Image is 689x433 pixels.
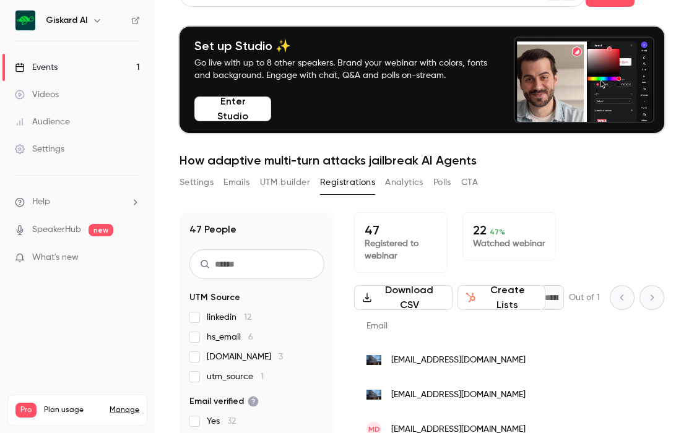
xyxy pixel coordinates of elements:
[189,291,240,304] span: UTM Source
[320,173,375,192] button: Registrations
[279,353,283,361] span: 3
[365,238,437,262] p: Registered to webinar
[15,195,140,208] li: help-dropdown-opener
[473,223,545,238] p: 22
[457,285,545,310] button: Create Lists
[15,88,59,101] div: Videos
[32,251,79,264] span: What's new
[15,403,37,418] span: Pro
[365,223,437,238] p: 47
[569,291,600,304] p: Out of 1
[32,223,81,236] a: SpeakerHub
[490,228,505,236] span: 47 %
[207,311,251,324] span: linkedin
[223,173,249,192] button: Emails
[207,351,283,363] span: [DOMAIN_NAME]
[15,11,35,30] img: Giskard AI
[207,371,264,383] span: utm_source
[189,395,259,408] span: Email verified
[125,252,140,264] iframe: Noticeable Trigger
[189,222,236,237] h1: 47 People
[473,238,545,250] p: Watched webinar
[194,57,504,82] p: Go live with up to 8 other speakers. Brand your webinar with colors, fonts and background. Engage...
[15,61,58,74] div: Events
[194,38,504,53] h4: Set up Studio ✨
[207,415,236,427] span: Yes
[261,372,264,381] span: 1
[15,143,64,155] div: Settings
[248,333,253,341] span: 6
[227,417,236,426] span: 32
[366,390,381,400] img: bancolombia.com.co
[89,224,113,236] span: new
[244,313,251,322] span: 12
[461,173,478,192] button: CTA
[15,116,70,128] div: Audience
[180,173,214,192] button: Settings
[46,14,87,27] h6: Giskard AI
[32,195,50,208] span: Help
[433,173,451,192] button: Polls
[366,355,381,365] img: bancolombia.com.co
[391,388,526,401] span: [EMAIL_ADDRESS][DOMAIN_NAME]
[44,405,102,415] span: Plan usage
[391,354,526,367] span: [EMAIL_ADDRESS][DOMAIN_NAME]
[366,322,388,330] span: Email
[194,96,271,121] button: Enter Studio
[180,153,664,168] h1: How adaptive multi-turn attacks jailbreak AI Agents
[385,173,423,192] button: Analytics
[260,173,310,192] button: UTM builder
[110,405,139,415] a: Manage
[354,285,453,310] button: Download CSV
[207,331,253,343] span: hs_email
